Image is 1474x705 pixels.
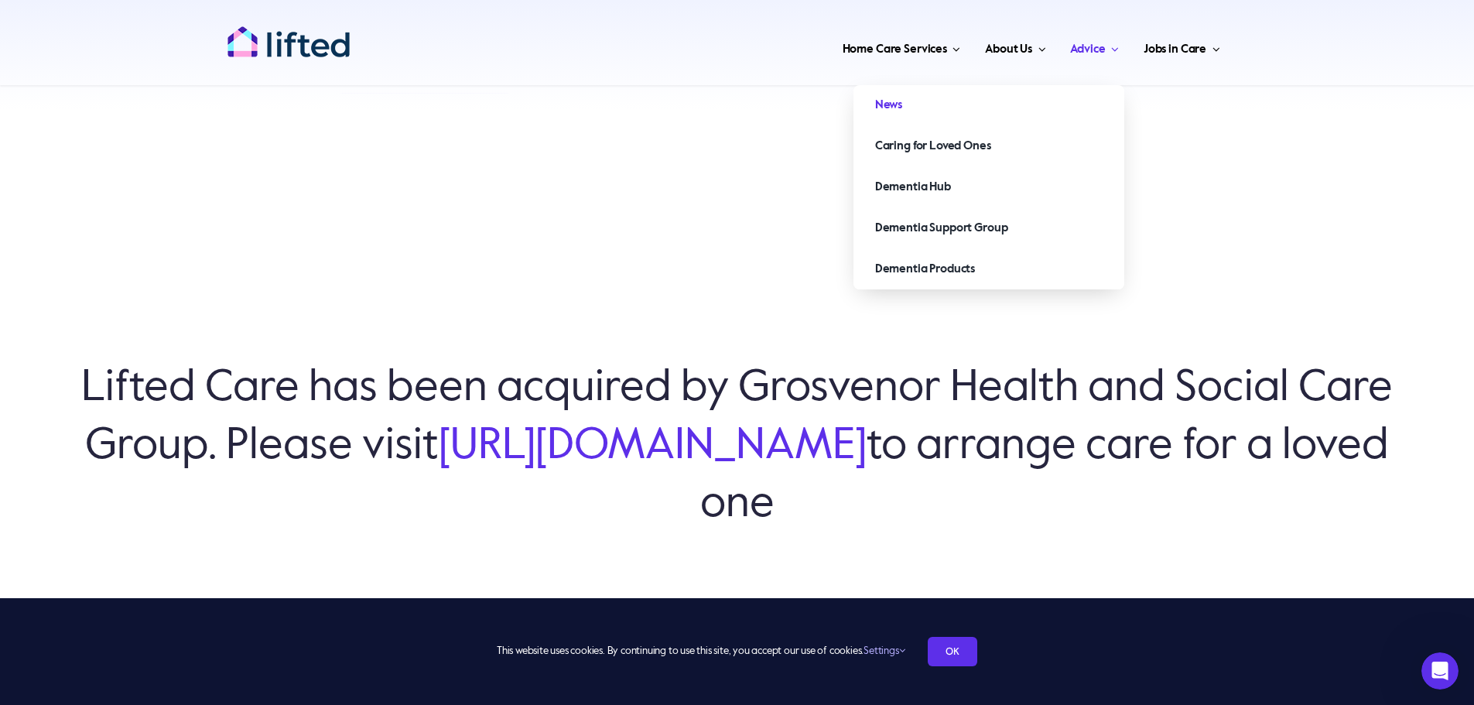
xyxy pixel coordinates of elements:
[853,167,1124,207] a: Dementia Hub
[853,208,1124,248] a: Dementia Support Group
[439,425,867,468] a: [URL][DOMAIN_NAME]
[853,126,1124,166] a: Caring for Loved Ones
[1065,23,1123,70] a: Advice
[875,134,991,159] span: Caring for Loved Ones
[875,257,975,282] span: Dementia Products
[227,26,351,41] a: lifted-logo
[497,639,905,664] span: This website uses cookies. By continuing to use this site, you accept our use of cookies.
[864,646,905,656] a: Settings
[875,93,902,118] span: News
[980,23,1050,70] a: About Us
[928,637,977,666] a: OK
[838,23,966,70] a: Home Care Services
[400,23,1225,70] nav: Main Menu
[1144,37,1206,62] span: Jobs in Care
[1139,23,1225,70] a: Jobs in Care
[853,249,1124,289] a: Dementia Products
[875,175,951,200] span: Dementia Hub
[843,37,947,62] span: Home Care Services
[77,360,1397,534] h6: Lifted Care has been acquired by Grosvenor Health and Social Care Group. Please visit to arrange ...
[1421,652,1459,690] iframe: Intercom live chat
[1070,37,1105,62] span: Advice
[875,216,1008,241] span: Dementia Support Group
[853,85,1124,125] a: News
[985,37,1032,62] span: About Us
